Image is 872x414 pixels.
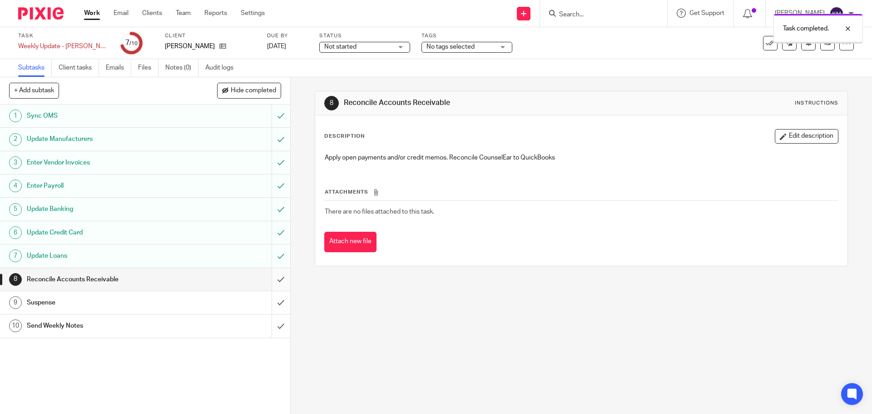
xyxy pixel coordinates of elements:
label: Due by [267,32,308,40]
label: Task [18,32,109,40]
div: Weekly Update - [PERSON_NAME] 2 [18,42,109,51]
a: Settings [241,9,265,18]
a: Subtasks [18,59,52,77]
div: 5 [9,203,22,216]
a: Team [176,9,191,18]
div: 6 [9,226,22,239]
h1: Reconcile Accounts Receivable [27,273,184,286]
p: Apply open payments and/or credit memos. Reconcile CounselEar to QuickBooks [325,153,837,162]
div: 4 [9,180,22,192]
label: Status [319,32,410,40]
div: 7 [9,249,22,262]
label: Client [165,32,256,40]
a: Emails [106,59,131,77]
button: Edit description [775,129,838,144]
div: 7 [125,38,138,48]
h1: Update Loans [27,249,184,263]
div: Weekly Update - Fligor 2 [18,42,109,51]
span: Attachments [325,190,368,195]
button: + Add subtask [9,83,59,98]
p: Task completed. [783,24,829,33]
img: Pixie [18,7,64,20]
a: Email [114,9,129,18]
a: Reports [204,9,227,18]
span: [DATE] [267,43,286,50]
div: 3 [9,156,22,169]
a: Work [84,9,100,18]
small: /10 [129,41,138,46]
span: Not started [324,44,357,50]
h1: Update Manufacturers [27,132,184,146]
a: Client tasks [59,59,99,77]
h1: Reconcile Accounts Receivable [344,98,601,108]
div: 2 [9,133,22,146]
div: Instructions [795,100,838,107]
div: 8 [9,273,22,286]
div: 10 [9,319,22,332]
p: Description [324,133,365,140]
button: Attach new file [324,232,377,252]
p: [PERSON_NAME] [165,42,215,51]
img: svg%3E [829,6,844,21]
div: 9 [9,296,22,309]
h1: Sync OMS [27,109,184,123]
a: Clients [142,9,162,18]
h1: Update Banking [27,202,184,216]
a: Audit logs [205,59,240,77]
div: 8 [324,96,339,110]
label: Tags [421,32,512,40]
span: No tags selected [426,44,475,50]
h1: Send Weekly Notes [27,319,184,333]
div: 1 [9,110,22,122]
span: There are no files attached to this task. [325,209,434,215]
button: Hide completed [217,83,281,98]
h1: Update Credit Card [27,226,184,239]
h1: Suspense [27,296,184,309]
h1: Enter Payroll [27,179,184,193]
a: Files [138,59,159,77]
a: Notes (0) [165,59,198,77]
h1: Enter Vendor Invoices [27,156,184,170]
span: Hide completed [231,87,276,95]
